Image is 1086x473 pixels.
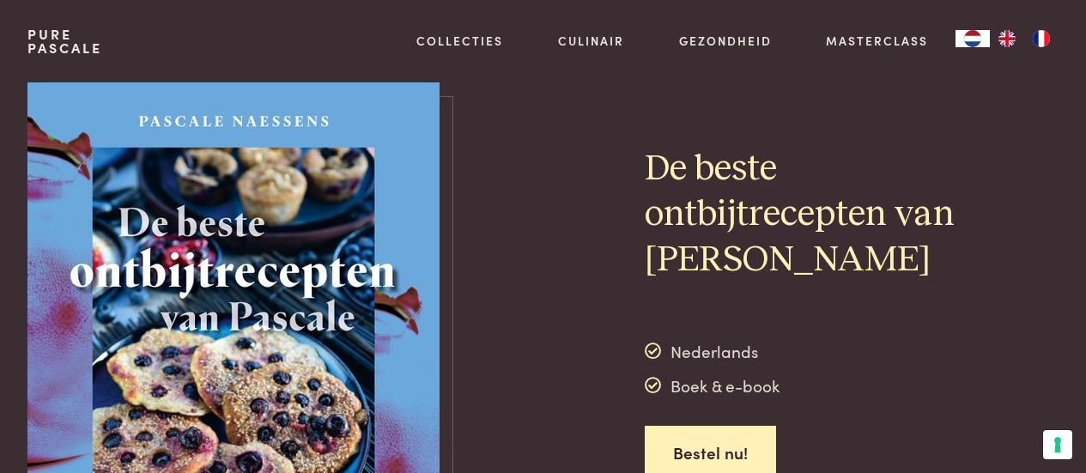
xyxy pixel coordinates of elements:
a: Gezondheid [679,32,772,50]
h2: De beste ontbijtrecepten van [PERSON_NAME] [645,147,970,283]
aside: Language selected: Nederlands [956,30,1059,47]
a: FR [1024,30,1059,47]
a: PurePascale [27,27,102,55]
button: Uw voorkeuren voor toestemming voor trackingtechnologieën [1043,430,1072,459]
a: NL [956,30,990,47]
a: Culinair [558,32,624,50]
a: Collecties [416,32,503,50]
div: Language [956,30,990,47]
a: Masterclass [826,32,928,50]
div: Nederlands [645,338,780,364]
div: Boek & e-book [645,373,780,398]
a: EN [990,30,1024,47]
ul: Language list [990,30,1059,47]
